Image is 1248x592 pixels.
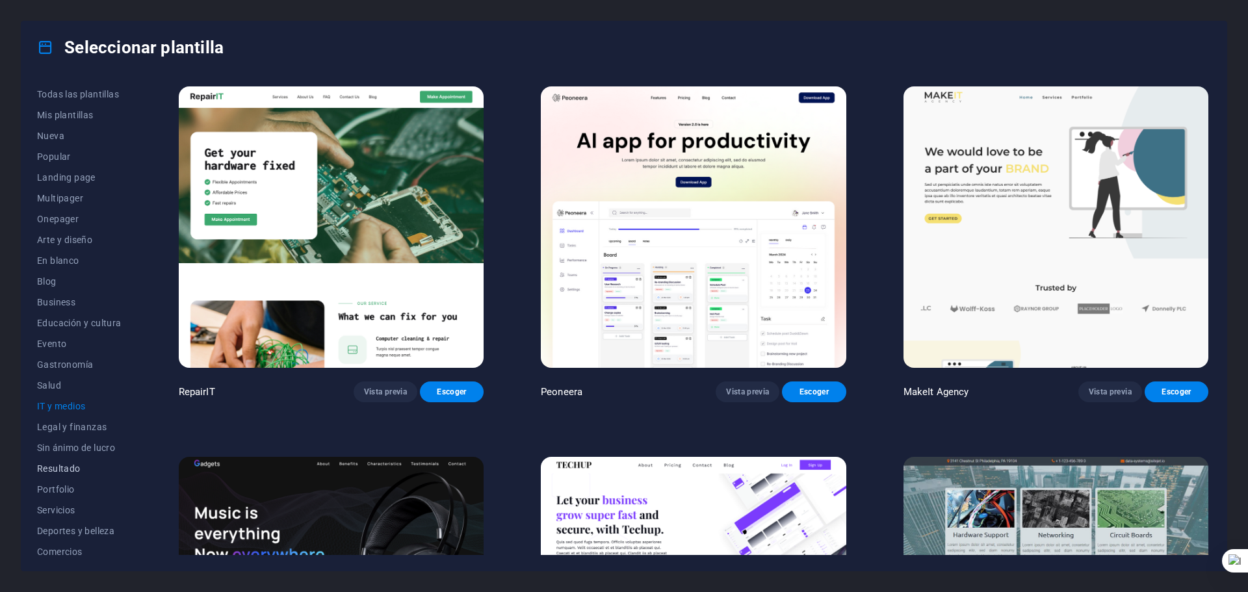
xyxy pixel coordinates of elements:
[541,385,582,398] p: Peoneera
[37,146,122,167] button: Popular
[1145,381,1208,402] button: Escoger
[37,375,122,396] button: Salud
[37,271,122,292] button: Blog
[37,172,122,183] span: Landing page
[37,131,122,141] span: Nueva
[716,381,779,402] button: Vista previa
[903,385,969,398] p: MakeIt Agency
[37,318,122,328] span: Educación y cultura
[782,381,846,402] button: Escoger
[1078,381,1142,402] button: Vista previa
[37,209,122,229] button: Onepager
[37,541,122,562] button: Comercios
[37,396,122,417] button: IT y medios
[37,235,122,245] span: Arte y diseño
[37,422,122,432] span: Legal y finanzas
[37,151,122,162] span: Popular
[37,89,122,99] span: Todas las plantillas
[37,110,122,120] span: Mis plantillas
[37,354,122,375] button: Gastronomía
[37,255,122,266] span: En blanco
[37,333,122,354] button: Evento
[37,443,122,453] span: Sin ánimo de lucro
[37,526,122,536] span: Deportes y belleza
[37,297,122,307] span: Business
[37,339,122,349] span: Evento
[430,387,473,397] span: Escoger
[37,437,122,458] button: Sin ánimo de lucro
[37,250,122,271] button: En blanco
[541,86,846,368] img: Peoneera
[37,547,122,557] span: Comercios
[37,125,122,146] button: Nueva
[37,479,122,500] button: Portfolio
[792,387,835,397] span: Escoger
[37,37,224,58] h4: Seleccionar plantilla
[179,86,484,368] img: RepairIT
[37,84,122,105] button: Todas las plantillas
[37,505,122,515] span: Servicios
[37,193,122,203] span: Multipager
[37,276,122,287] span: Blog
[37,359,122,370] span: Gastronomía
[37,313,122,333] button: Educación y cultura
[37,380,122,391] span: Salud
[179,385,215,398] p: RepairIT
[37,401,122,411] span: IT y medios
[37,214,122,224] span: Onepager
[37,417,122,437] button: Legal y finanzas
[1089,387,1132,397] span: Vista previa
[364,387,407,397] span: Vista previa
[726,387,769,397] span: Vista previa
[37,500,122,521] button: Servicios
[420,381,484,402] button: Escoger
[37,188,122,209] button: Multipager
[1155,387,1198,397] span: Escoger
[37,105,122,125] button: Mis plantillas
[354,381,417,402] button: Vista previa
[37,484,122,495] span: Portfolio
[37,229,122,250] button: Arte y diseño
[37,167,122,188] button: Landing page
[37,292,122,313] button: Business
[37,463,122,474] span: Resultado
[903,86,1208,368] img: MakeIt Agency
[37,521,122,541] button: Deportes y belleza
[37,458,122,479] button: Resultado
